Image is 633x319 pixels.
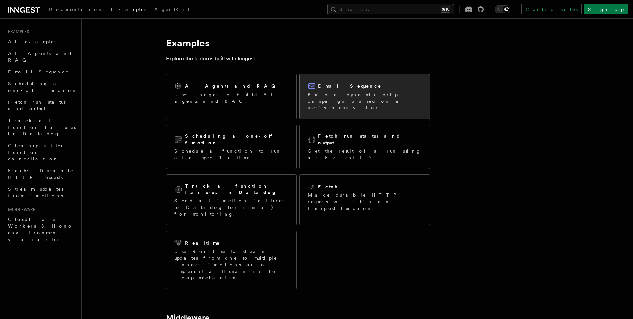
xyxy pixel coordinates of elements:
[8,69,69,74] span: Email Sequence
[308,91,422,111] p: Build a dynamic drip campaign based on a user's behavior.
[584,4,628,14] a: Sign Up
[166,125,297,169] a: Scheduling a one-off functionSchedule a function to run at a specific time.
[327,4,454,14] button: Search...⌘K
[111,7,146,12] span: Examples
[5,115,77,140] a: Track all function failures in Datadog
[521,4,582,14] a: Contact sales
[5,36,77,47] a: All examples
[174,91,288,104] p: Use Inngest to build AI agents and RAG.
[308,148,422,161] p: Get the result of a run using an Event ID.
[8,81,77,93] span: Scheduling a one-off function
[154,7,189,12] span: AgentKit
[185,83,279,89] h2: AI Agents and RAG
[318,133,422,146] h2: Fetch run status and output
[166,231,297,289] a: RealtimeUse Realtime to stream updates from one to multiple Inngest functions or to implement a H...
[5,165,77,183] a: Fetch: Durable HTTP requests
[8,168,74,180] span: Fetch: Durable HTTP requests
[8,118,76,136] span: Track all function failures in Datadog
[8,51,72,63] span: AI Agents and RAG
[185,183,288,196] h2: Track all function failures in Datadog
[318,83,382,89] h2: Email Sequence
[5,214,77,245] a: Cloudflare Workers & Hono environment variables
[5,29,29,34] span: Examples
[5,78,77,96] a: Scheduling a one-off function
[8,100,66,111] span: Fetch run status and output
[174,197,288,217] p: Send all function failures to Datadog (or similar) for monitoring.
[185,133,288,146] h2: Scheduling a one-off function
[5,66,77,78] a: Email Sequence
[308,192,422,212] p: Make durable HTTP requests within an Inngest function.
[107,2,150,18] a: Examples
[45,2,107,18] a: Documentation
[174,148,288,161] p: Schedule a function to run at a specific time.
[299,174,430,225] a: FetchMake durable HTTP requests within an Inngest function.
[8,187,63,198] span: Stream updates from functions
[318,183,338,190] h2: Fetch
[5,47,77,66] a: AI Agents and RAG
[5,140,77,165] a: Cleanup after function cancellation
[166,174,297,225] a: Track all function failures in DatadogSend all function failures to Datadog (or similar) for moni...
[49,7,103,12] span: Documentation
[174,248,288,281] p: Use Realtime to stream updates from one to multiple Inngest functions or to implement a Human in ...
[5,207,35,212] span: Middleware
[8,217,73,242] span: Cloudflare Workers & Hono environment variables
[5,96,77,115] a: Fetch run status and output
[8,143,64,161] span: Cleanup after function cancellation
[441,6,450,13] kbd: ⌘K
[299,125,430,169] a: Fetch run status and outputGet the result of a run using an Event ID.
[8,39,56,44] span: All examples
[166,74,297,119] a: AI Agents and RAGUse Inngest to build AI agents and RAG.
[299,74,430,119] a: Email SequenceBuild a dynamic drip campaign based on a user's behavior.
[166,37,430,49] h1: Examples
[166,54,430,63] p: Explore the features built with Inngest:
[5,183,77,202] a: Stream updates from functions
[185,240,220,246] h2: Realtime
[495,5,510,13] button: Toggle dark mode
[150,2,193,18] a: AgentKit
